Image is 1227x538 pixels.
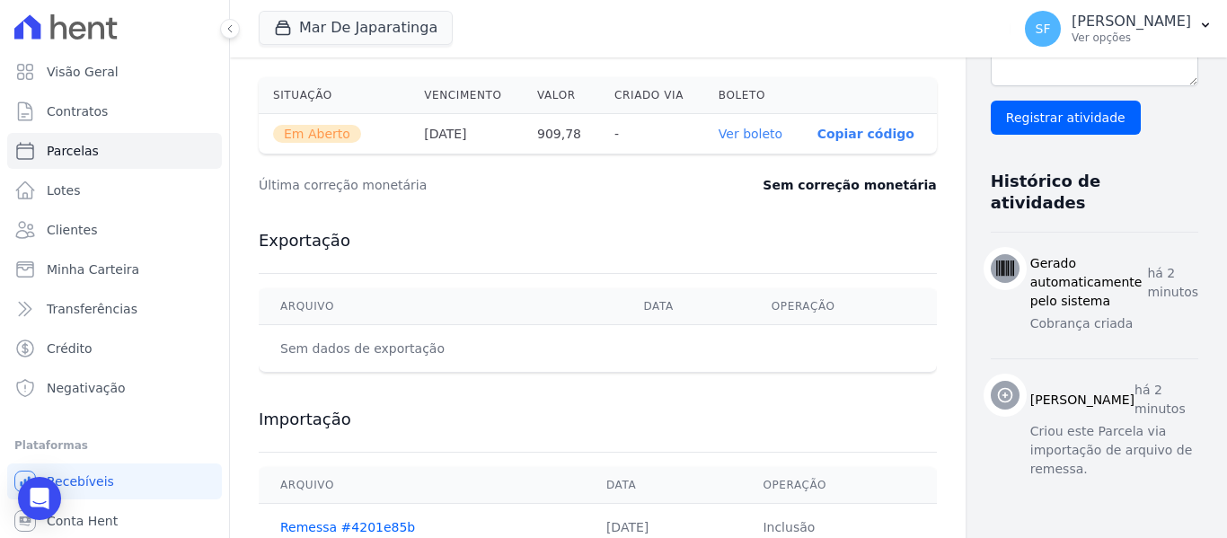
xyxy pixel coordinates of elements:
[1030,391,1134,410] h3: [PERSON_NAME]
[47,512,118,530] span: Conta Hent
[741,467,936,504] th: Operação
[410,77,523,114] th: Vencimento
[410,114,523,154] th: [DATE]
[7,212,222,248] a: Clientes
[47,300,137,318] span: Transferências
[622,288,749,325] th: Data
[523,114,600,154] th: 909,78
[7,291,222,327] a: Transferências
[523,77,600,114] th: Valor
[7,331,222,366] a: Crédito
[1011,4,1227,54] button: SF [PERSON_NAME] Ver opções
[47,102,108,120] span: Contratos
[1030,422,1198,479] p: Criou este Parcela via importação de arquivo de remessa.
[763,176,936,194] dd: Sem correção monetária
[750,288,937,325] th: Operação
[1072,31,1191,45] p: Ver opções
[7,370,222,406] a: Negativação
[1134,381,1198,419] p: há 2 minutos
[991,171,1184,214] h3: Histórico de atividades
[719,127,782,141] a: Ver boleto
[259,467,585,504] th: Arquivo
[280,520,415,534] a: Remessa #4201e85b
[259,409,937,430] h3: Importação
[585,467,742,504] th: Data
[1036,22,1051,35] span: SF
[47,63,119,81] span: Visão Geral
[704,77,803,114] th: Boleto
[259,325,622,373] td: Sem dados de exportação
[600,77,704,114] th: Criado via
[7,133,222,169] a: Parcelas
[47,379,126,397] span: Negativação
[259,288,622,325] th: Arquivo
[259,230,937,251] h3: Exportação
[47,142,99,160] span: Parcelas
[259,77,410,114] th: Situação
[47,181,81,199] span: Lotes
[7,54,222,90] a: Visão Geral
[47,221,97,239] span: Clientes
[7,463,222,499] a: Recebíveis
[1030,314,1198,333] p: Cobrança criada
[600,114,704,154] th: -
[1030,254,1148,311] h3: Gerado automaticamente pelo sistema
[259,11,453,45] button: Mar De Japaratinga
[18,477,61,520] div: Open Intercom Messenger
[7,93,222,129] a: Contratos
[273,125,361,143] span: Em Aberto
[1072,13,1191,31] p: [PERSON_NAME]
[7,172,222,208] a: Lotes
[259,176,659,194] dt: Última correção monetária
[1147,264,1198,302] p: há 2 minutos
[991,101,1141,135] input: Registrar atividade
[817,127,914,141] button: Copiar código
[47,260,139,278] span: Minha Carteira
[47,472,114,490] span: Recebíveis
[7,251,222,287] a: Minha Carteira
[14,435,215,456] div: Plataformas
[47,340,93,357] span: Crédito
